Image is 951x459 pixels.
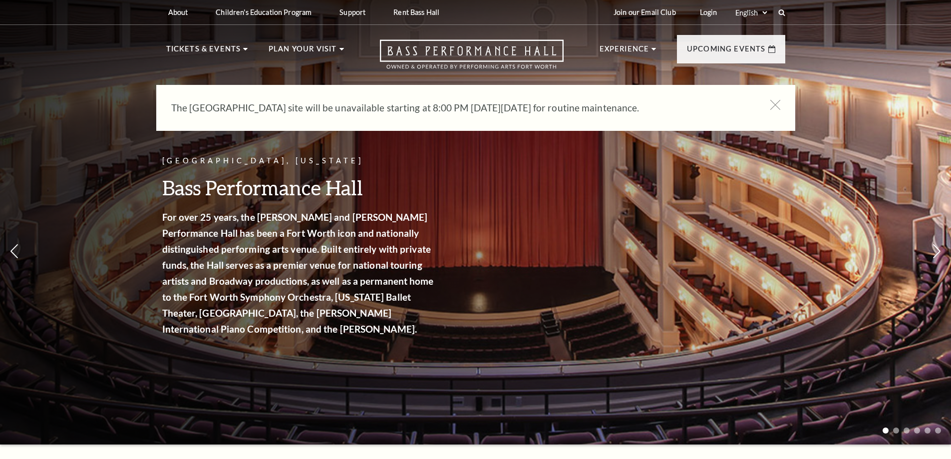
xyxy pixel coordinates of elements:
select: Select: [733,8,769,17]
p: Experience [600,43,649,61]
p: Plan Your Visit [269,43,337,61]
p: [GEOGRAPHIC_DATA], [US_STATE] [162,155,437,167]
strong: For over 25 years, the [PERSON_NAME] and [PERSON_NAME] Performance Hall has been a Fort Worth ico... [162,211,434,335]
p: Support [339,8,365,16]
h3: Bass Performance Hall [162,175,437,200]
p: Tickets & Events [166,43,241,61]
p: About [168,8,188,16]
p: Children's Education Program [216,8,312,16]
p: Rent Bass Hall [393,8,439,16]
p: Upcoming Events [687,43,766,61]
p: The [GEOGRAPHIC_DATA] site will be unavailable starting at 8:00 PM [DATE][DATE] for routine maint... [171,100,750,116]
